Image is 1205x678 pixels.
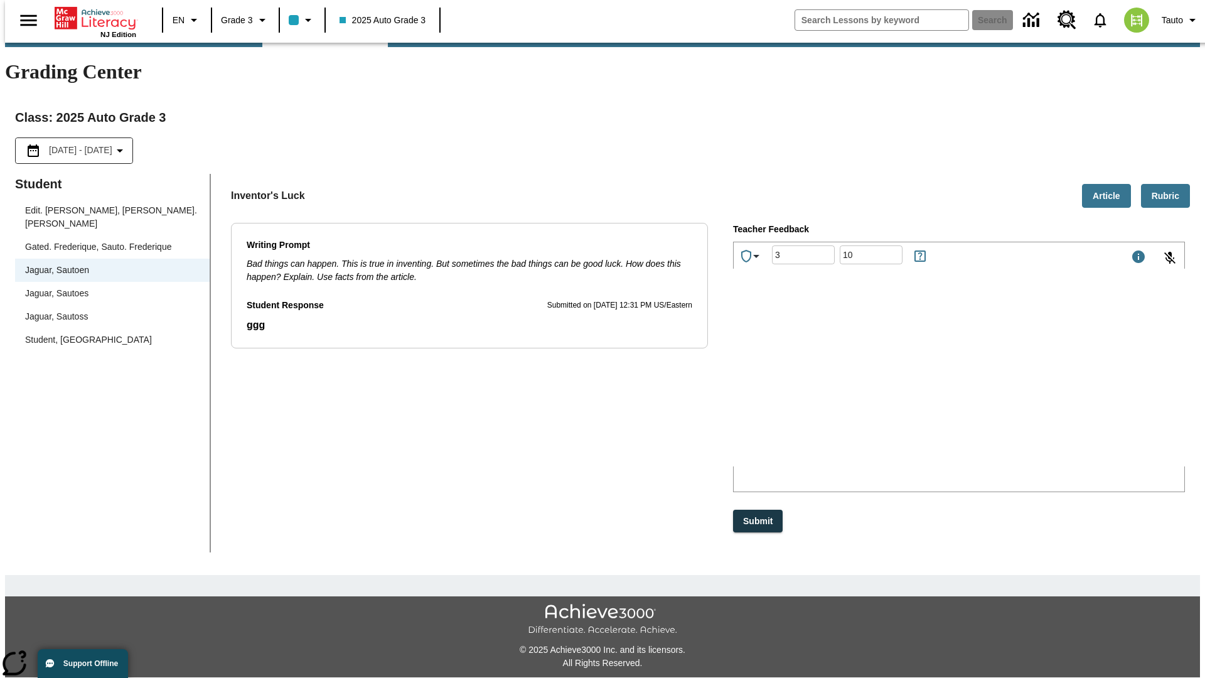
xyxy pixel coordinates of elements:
h1: Grading Center [5,60,1200,83]
body: Type your response here. [5,10,183,21]
a: Notifications [1084,4,1117,36]
svg: Collapse Date Range Filter [112,143,127,158]
img: avatar image [1124,8,1149,33]
button: Select a new avatar [1117,4,1157,36]
div: Grade: Letters, numbers, %, + and - are allowed. [772,245,835,264]
div: Edit. [PERSON_NAME], [PERSON_NAME]. [PERSON_NAME] [15,199,210,235]
p: Student [15,174,210,194]
div: Edit. [PERSON_NAME], [PERSON_NAME]. [PERSON_NAME] [25,204,200,230]
a: Data Center [1015,3,1050,38]
button: Select the date range menu item [21,143,127,158]
button: Profile/Settings [1157,9,1205,31]
span: NJ Edition [100,31,136,38]
span: 2025 Auto Grade 3 [340,14,426,27]
span: Support Offline [63,659,118,668]
p: ggg [247,318,692,333]
div: Jaguar, Sautoen [15,259,210,282]
div: Jaguar, Sautoen [25,264,89,277]
h2: Class : 2025 Auto Grade 3 [15,107,1190,127]
span: Grade 3 [221,14,253,27]
div: Jaguar, Sautoss [25,310,88,323]
p: Teacher Feedback [733,223,1185,237]
a: Home [55,6,136,31]
span: EN [173,14,185,27]
div: Maximum 1000 characters Press Escape to exit toolbar and use left and right arrow keys to access ... [1131,249,1146,267]
div: Jaguar, Sautoes [25,287,88,300]
button: Rubric, Will open in new tab [1141,184,1190,208]
p: All Rights Reserved. [5,657,1200,670]
div: Jaguar, Sautoes [15,282,210,305]
button: Support Offline [38,649,128,678]
div: Jaguar, Sautoss [15,305,210,328]
button: Grade: Grade 3, Select a grade [216,9,275,31]
span: Tauto [1162,14,1183,27]
p: Writing Prompt [247,239,692,252]
p: Student Response [247,318,692,333]
div: Student, [GEOGRAPHIC_DATA] [15,328,210,352]
input: Points: Must be equal to or less than 25. [840,239,902,272]
div: Gated. Frederique, Sauto. Frederique [25,240,171,254]
button: Submit [733,510,783,533]
button: Click to activate and allow voice recognition [1155,243,1185,273]
button: Achievements [734,244,769,269]
div: Student, [GEOGRAPHIC_DATA] [25,333,152,347]
a: Resource Center, Will open in new tab [1050,3,1084,37]
p: © 2025 Achieve3000 Inc. and its licensors. [5,643,1200,657]
input: search field [795,10,968,30]
button: Language: EN, Select a language [167,9,207,31]
button: Rules for Earning Points and Achievements, Will open in new tab [908,244,933,269]
p: Student Response [247,299,324,313]
div: Gated. Frederique, Sauto. Frederique [15,235,210,259]
img: Achieve3000 Differentiate Accelerate Achieve [528,604,677,636]
p: Inventor's Luck [231,188,305,203]
button: Open side menu [10,2,47,39]
span: [DATE] - [DATE] [49,144,112,157]
p: Bad things can happen. This is true in inventing. But sometimes the bad things can be good luck. ... [247,257,692,284]
div: Home [55,4,136,38]
div: Points: Must be equal to or less than 25. [840,245,902,264]
button: Class color is light blue. Change class color [284,9,321,31]
input: Grade: Letters, numbers, %, + and - are allowed. [772,239,835,272]
button: Article, Will open in new tab [1082,184,1131,208]
p: Submitted on [DATE] 12:31 PM US/Eastern [547,299,692,312]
